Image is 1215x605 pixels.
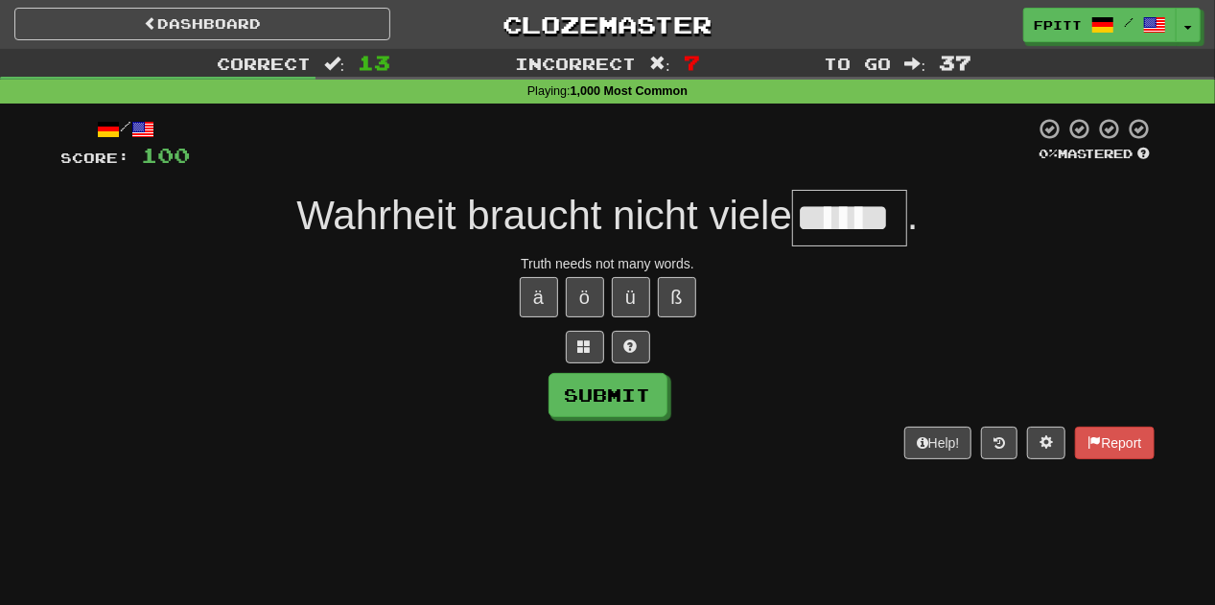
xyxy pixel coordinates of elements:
[981,427,1017,459] button: Round history (alt+y)
[1023,8,1177,42] a: fpitt /
[1075,427,1154,459] button: Report
[825,54,892,73] span: To go
[904,427,972,459] button: Help!
[1034,16,1082,34] span: fpitt
[566,331,604,363] button: Switch sentence to multiple choice alt+p
[520,277,558,317] button: ä
[566,277,604,317] button: ö
[358,51,390,74] span: 13
[1040,146,1059,161] span: 0 %
[649,56,670,72] span: :
[324,56,345,72] span: :
[61,254,1155,273] div: Truth needs not many words.
[571,84,688,98] strong: 1,000 Most Common
[684,51,700,74] span: 7
[515,54,636,73] span: Incorrect
[658,277,696,317] button: ß
[612,331,650,363] button: Single letter hint - you only get 1 per sentence and score half the points! alt+h
[1124,15,1133,29] span: /
[905,56,926,72] span: :
[1036,146,1155,163] div: Mastered
[61,150,130,166] span: Score:
[939,51,971,74] span: 37
[419,8,795,41] a: Clozemaster
[14,8,390,40] a: Dashboard
[907,193,919,238] span: .
[61,117,191,141] div: /
[142,143,191,167] span: 100
[296,193,792,238] span: Wahrheit braucht nicht viele
[549,373,667,417] button: Submit
[612,277,650,317] button: ü
[217,54,311,73] span: Correct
